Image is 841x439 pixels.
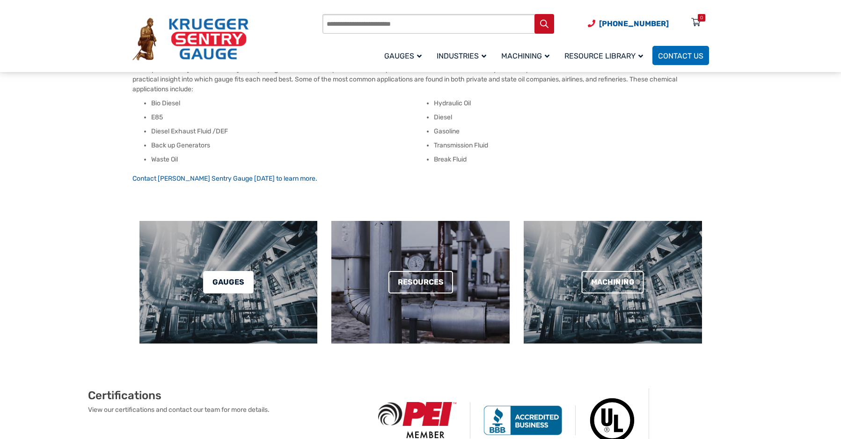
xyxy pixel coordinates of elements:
a: Industries [431,44,496,66]
a: Machining [496,44,559,66]
span: Industries [437,51,486,60]
span: Machining [501,51,549,60]
span: [PHONE_NUMBER] [599,19,669,28]
li: Diesel Exhaust Fluid /DEF [151,127,426,136]
img: BBB [470,405,576,435]
li: E85 [151,113,426,122]
h2: Certifications [88,388,365,402]
li: Gasoline [434,127,709,136]
li: Back up Generators [151,141,426,150]
a: Contact [PERSON_NAME] Sentry Gauge [DATE] to learn more. [132,175,317,183]
p: Our experience at [PERSON_NAME] Sentry Gauge is what sets us apart from our competitors. We have ... [132,65,709,94]
a: Gauges [203,271,254,293]
li: Hydraulic Oil [434,99,709,108]
li: Waste Oil [151,155,426,164]
img: PEI Member [365,402,470,438]
span: Gauges [384,51,422,60]
div: 0 [700,14,703,22]
li: Diesel [434,113,709,122]
li: Break Fluid [434,155,709,164]
a: Resources [388,271,453,293]
span: Resource Library [564,51,643,60]
a: Phone Number (920) 434-8860 [588,18,669,29]
li: Transmission Fluid [434,141,709,150]
a: Machining [582,271,644,293]
a: Contact Us [652,46,709,65]
img: Krueger Sentry Gauge [132,18,249,61]
li: Bio Diesel [151,99,426,108]
a: Gauges [379,44,431,66]
span: Contact Us [658,51,703,60]
a: Resource Library [559,44,652,66]
p: View our certifications and contact our team for more details. [88,405,365,415]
